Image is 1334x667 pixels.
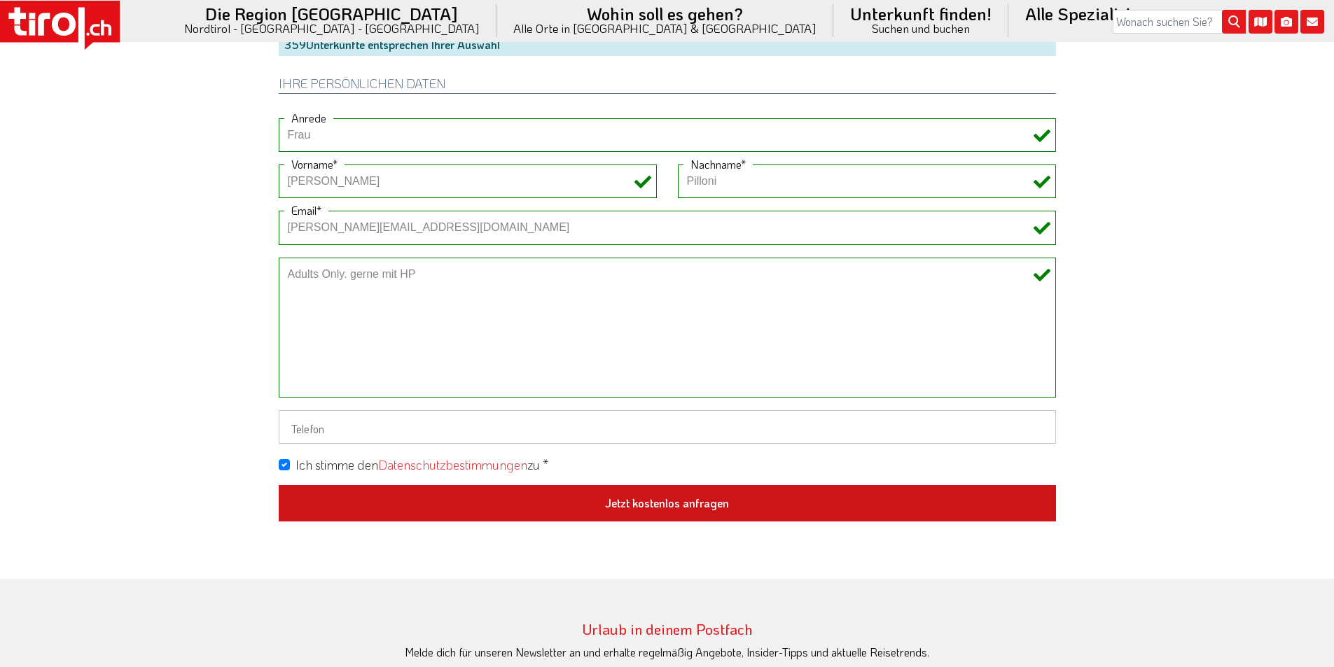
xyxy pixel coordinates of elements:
i: Kontakt [1300,10,1324,34]
h2: Ihre persönlichen Daten [279,77,1056,94]
div: Melde dich für unseren Newsletter an und erhalte regelmäßig Angebote, Insider-Tipps und aktuelle ... [279,645,1056,660]
a: Datenschutzbestimmungen [378,456,527,473]
small: Suchen und buchen [850,22,992,34]
h3: Urlaub in deinem Postfach [279,621,1056,637]
small: Nordtirol - [GEOGRAPHIC_DATA] - [GEOGRAPHIC_DATA] [184,22,480,34]
i: Fotogalerie [1274,10,1298,34]
small: Alle Orte in [GEOGRAPHIC_DATA] & [GEOGRAPHIC_DATA] [513,22,817,34]
label: Ich stimme den zu * [296,456,548,474]
i: Karte öffnen [1249,10,1272,34]
button: Jetzt kostenlos anfragen [279,485,1056,521]
input: Wonach suchen Sie? [1113,10,1246,34]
